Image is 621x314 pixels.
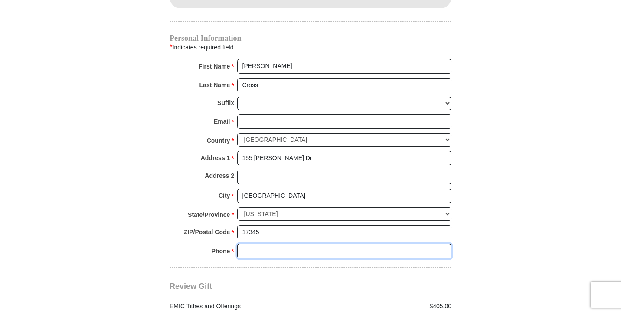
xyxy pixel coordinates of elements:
[214,115,230,128] strong: Email
[184,226,230,238] strong: ZIP/Postal Code
[212,245,230,257] strong: Phone
[170,35,451,42] h4: Personal Information
[201,152,230,164] strong: Address 1
[310,302,456,311] div: $405.00
[217,97,234,109] strong: Suffix
[205,170,234,182] strong: Address 2
[170,282,212,291] span: Review Gift
[170,42,451,53] div: Indicates required field
[188,209,230,221] strong: State/Province
[199,79,230,91] strong: Last Name
[165,302,311,311] div: EMIC Tithes and Offerings
[199,60,230,72] strong: First Name
[219,190,230,202] strong: City
[207,134,230,147] strong: Country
